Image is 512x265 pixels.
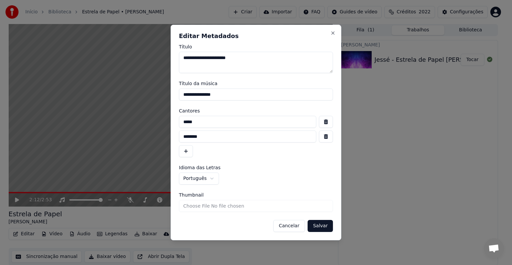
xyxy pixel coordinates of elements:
label: Cantores [179,108,333,113]
button: Cancelar [273,220,305,232]
span: Thumbnail [179,193,204,197]
button: Salvar [308,220,333,232]
span: Idioma das Letras [179,165,221,170]
label: Título [179,44,333,49]
h2: Editar Metadados [179,33,333,39]
label: Título da música [179,81,333,86]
